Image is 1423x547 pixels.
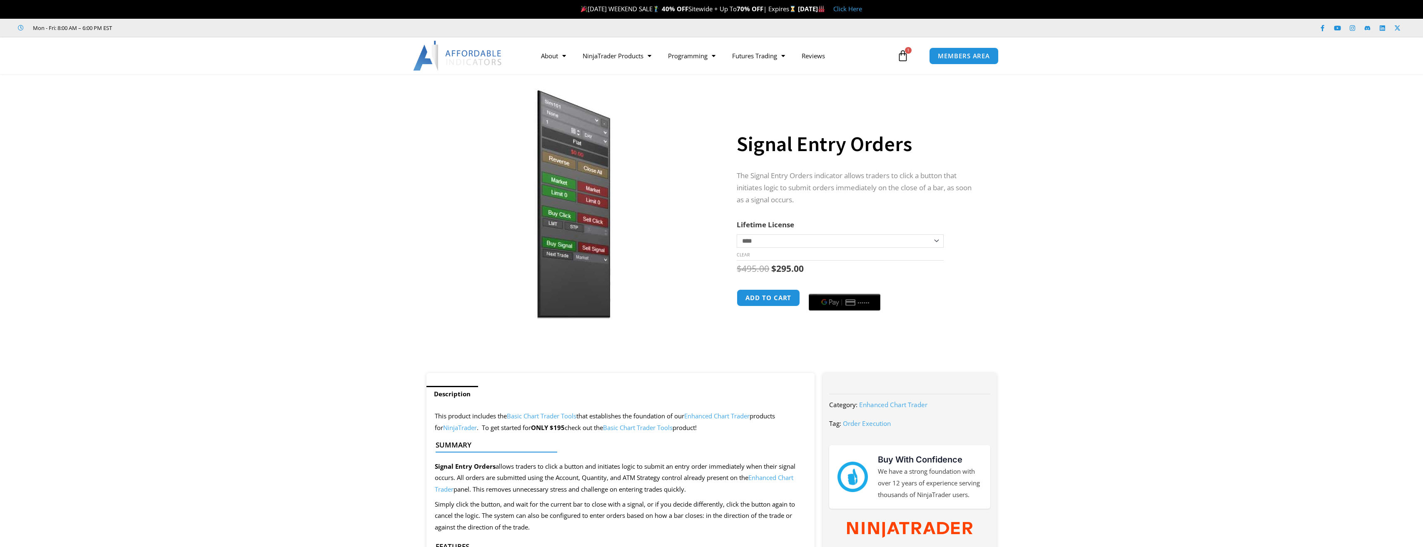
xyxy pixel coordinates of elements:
[938,53,990,59] span: MEMBERS AREA
[579,5,797,13] span: [DATE] WEEKEND SALE Sitewide + Up To | Expires
[771,263,776,274] span: $
[724,46,793,65] a: Futures Trading
[443,423,477,432] a: NinjaTrader
[435,461,807,496] p: allows traders to click a button and initiates logic to submit an entry order immediately when th...
[878,453,982,466] h3: Buy With Confidence
[798,5,825,13] strong: [DATE]
[574,46,660,65] a: NinjaTrader Products
[533,46,574,65] a: About
[858,300,871,306] text: ••••••
[436,441,799,449] h4: Summary
[737,170,980,206] p: The Signal Entry Orders indicator allows traders to click a button that initiates logic to submit...
[533,46,895,65] nav: Menu
[435,499,807,534] p: Simply click the button, and wait for the current bar to close with a signal, or if you decide di...
[807,288,882,289] iframe: Secure payment input frame
[847,522,972,538] img: NinjaTrader Wordmark color RGB | Affordable Indicators – NinjaTrader
[905,47,912,54] span: 1
[737,263,742,274] span: $
[818,6,825,12] img: 🏭
[737,317,980,325] iframe: PayPal Message 1
[737,289,800,306] button: Add to cart
[653,6,659,12] img: 🏌️‍♂️
[809,294,880,311] button: Buy with GPay
[413,41,503,71] img: LogoAI | Affordable Indicators – NinjaTrader
[859,400,927,409] a: Enhanced Chart Trader
[435,462,496,470] strong: Signal Entry Orders
[435,410,807,434] p: This product includes the that establishes the foundation of our products for . To get started for
[565,423,697,432] span: check out the product!
[833,5,862,13] a: Click Here
[426,386,478,402] a: Description
[737,263,769,274] bdi: 495.00
[843,419,891,428] a: Order Execution
[929,47,999,65] a: MEMBERS AREA
[124,24,249,32] iframe: Customer reviews powered by Trustpilot
[878,466,982,501] p: We have a strong foundation with over 12 years of experience serving thousands of NinjaTrader users.
[507,412,576,420] a: Basic Chart Trader Tools
[737,129,980,159] h1: Signal Entry Orders
[737,252,750,258] a: Clear options
[793,46,833,65] a: Reviews
[684,412,750,420] a: Enhanced Chart Trader
[737,5,763,13] strong: 70% OFF
[829,400,857,409] span: Category:
[771,263,804,274] bdi: 295.00
[31,23,112,33] span: Mon - Fri: 8:00 AM – 6:00 PM EST
[660,46,724,65] a: Programming
[531,423,565,432] strong: ONLY $195
[662,5,688,13] strong: 40% OFF
[737,220,794,229] label: Lifetime License
[581,6,587,12] img: 🎉
[837,462,867,492] img: mark thumbs good 43913 | Affordable Indicators – NinjaTrader
[829,419,841,428] span: Tag:
[885,44,921,68] a: 1
[790,6,796,12] img: ⌛
[603,423,673,432] a: Basic Chart Trader Tools
[438,89,706,319] img: SignalEntryOrders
